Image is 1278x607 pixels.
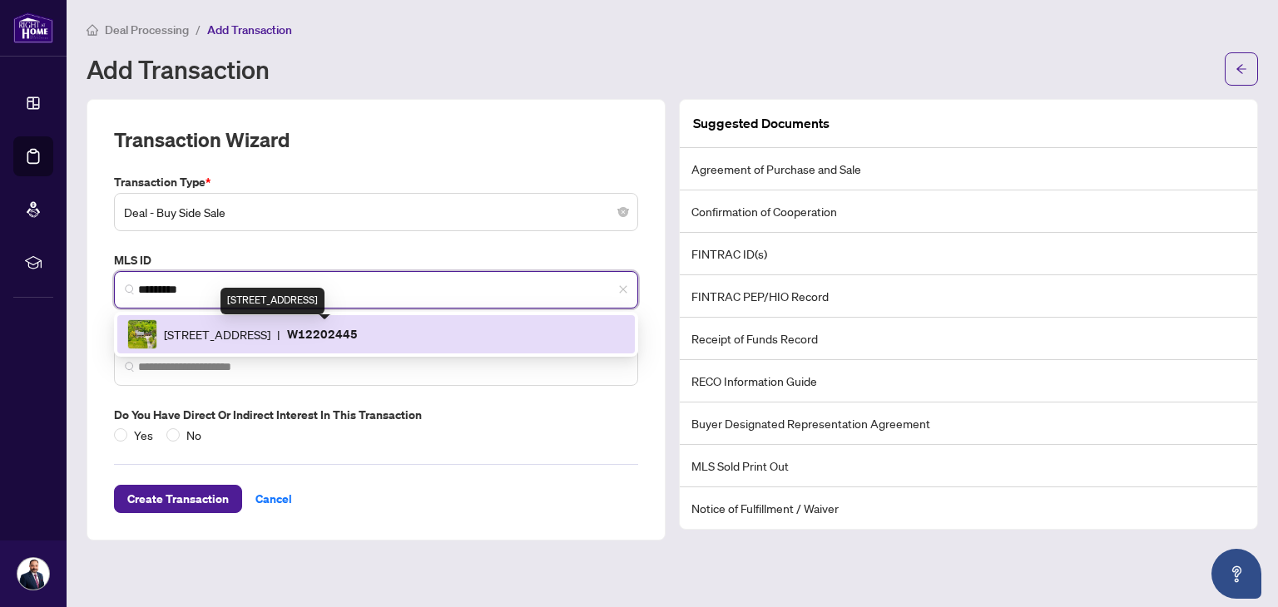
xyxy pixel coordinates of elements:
span: Deal - Buy Side Sale [124,196,628,228]
li: FINTRAC PEP/HIO Record [680,275,1257,318]
li: / [196,20,201,39]
span: | [277,325,280,343]
img: search_icon [125,284,135,294]
span: Yes [127,426,160,444]
span: Cancel [255,486,292,512]
label: Do you have direct or indirect interest in this transaction [114,406,638,424]
span: Create Transaction [127,486,229,512]
li: Notice of Fulfillment / Waiver [680,487,1257,529]
label: Transaction Type [114,173,638,191]
li: RECO Information Guide [680,360,1257,402]
li: Agreement of Purchase and Sale [680,148,1257,190]
h1: Add Transaction [87,56,270,82]
div: [STREET_ADDRESS] [220,288,324,314]
span: arrow-left [1236,63,1247,75]
p: W12202445 [287,324,358,343]
img: Profile Icon [17,558,49,590]
h2: Transaction Wizard [114,126,290,153]
button: Open asap [1211,549,1261,599]
span: home [87,24,98,36]
li: Receipt of Funds Record [680,318,1257,360]
span: [STREET_ADDRESS] [164,325,270,343]
li: Confirmation of Cooperation [680,190,1257,233]
article: Suggested Documents [693,113,830,134]
img: logo [13,12,53,43]
li: MLS Sold Print Out [680,445,1257,487]
span: Deal Processing [105,22,189,37]
img: IMG-W12202445_1.jpg [128,320,156,348]
span: No [180,426,208,444]
label: MLS ID [114,251,638,269]
span: close-circle [618,207,628,217]
span: Add Transaction [207,22,292,37]
li: Buyer Designated Representation Agreement [680,402,1257,445]
span: close [618,284,628,294]
img: search_icon [125,362,135,372]
button: Cancel [242,485,305,513]
button: Create Transaction [114,485,242,513]
li: FINTRAC ID(s) [680,233,1257,275]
